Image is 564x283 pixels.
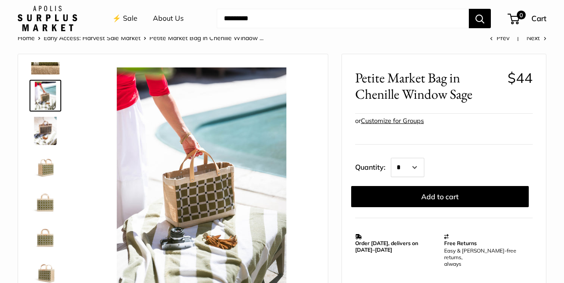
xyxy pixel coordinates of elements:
[30,80,61,112] a: Petite Market Bag in Chenille Window Sage
[31,82,59,110] img: Petite Market Bag in Chenille Window Sage
[31,117,59,145] img: Petite Market Bag in Chenille Window Sage
[30,186,61,217] a: Petite Market Bag in Chenille Window Sage
[508,11,546,26] a: 0 Cart
[517,11,526,19] span: 0
[44,34,141,42] a: Early Access: Harvest Sale Market
[531,14,546,23] span: Cart
[490,34,509,42] a: Prev
[18,32,263,44] nav: Breadcrumb
[18,6,77,31] img: Apolis: Surplus Market
[444,240,477,246] strong: Free Returns
[153,12,184,25] a: About Us
[355,115,424,127] div: or
[355,70,501,102] span: Petite Market Bag in Chenille Window Sage
[30,150,61,182] a: Petite Market Bag in Chenille Window Sage
[112,12,137,25] a: ⚡️ Sale
[31,187,59,216] img: Petite Market Bag in Chenille Window Sage
[217,9,469,28] input: Search...
[30,221,61,253] a: Petite Market Bag in Chenille Window Sage
[361,117,424,125] a: Customize for Groups
[527,34,546,42] a: Next
[30,115,61,147] a: Petite Market Bag in Chenille Window Sage
[355,240,418,253] strong: Order [DATE], delivers on [DATE]–[DATE]
[149,34,263,42] span: Petite Market Bag in Chenille Window ...
[355,155,391,177] label: Quantity:
[31,223,59,251] img: Petite Market Bag in Chenille Window Sage
[444,247,529,267] p: Easy & [PERSON_NAME]-free returns, always
[351,186,529,207] button: Add to cart
[31,152,59,180] img: Petite Market Bag in Chenille Window Sage
[508,69,533,86] span: $44
[18,34,35,42] a: Home
[469,9,491,28] button: Search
